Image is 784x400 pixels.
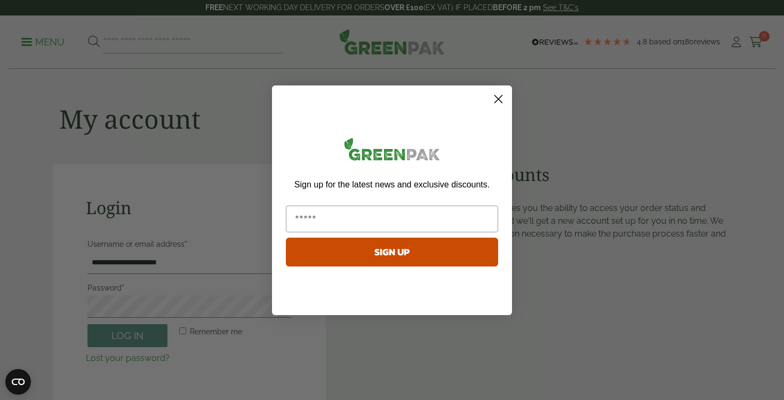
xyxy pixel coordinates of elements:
button: Close dialog [489,90,508,108]
img: greenpak_logo [286,134,498,169]
button: SIGN UP [286,238,498,266]
button: Open CMP widget [5,369,31,395]
input: Email [286,206,498,232]
span: Sign up for the latest news and exclusive discounts. [294,180,490,189]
